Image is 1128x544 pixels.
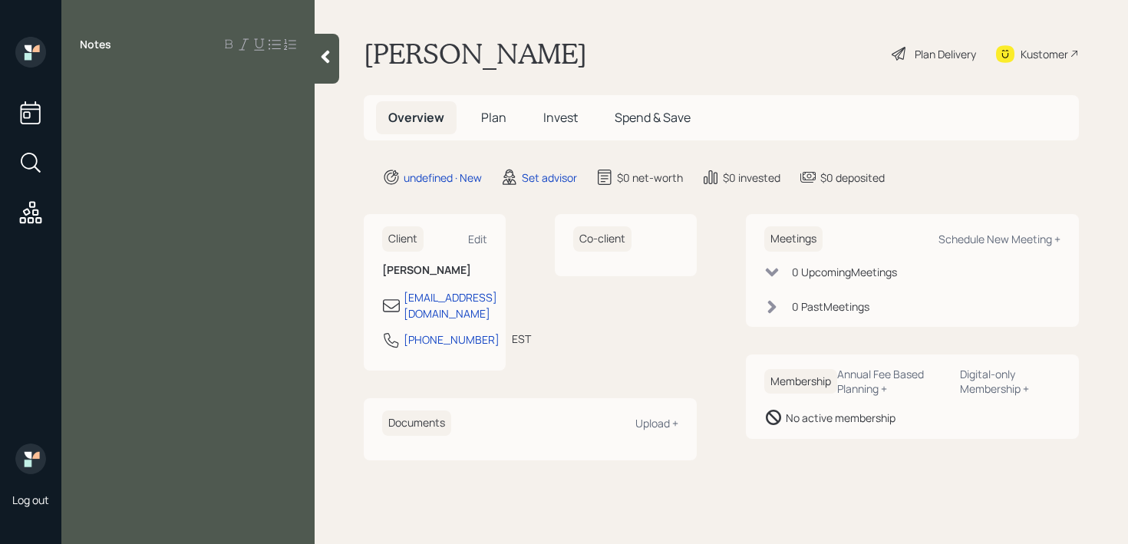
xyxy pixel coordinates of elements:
div: No active membership [786,410,895,426]
h6: Client [382,226,424,252]
div: [EMAIL_ADDRESS][DOMAIN_NAME] [404,289,497,321]
div: $0 deposited [820,170,885,186]
div: undefined · New [404,170,482,186]
h6: [PERSON_NAME] [382,264,487,277]
div: Annual Fee Based Planning + [837,367,948,396]
h6: Meetings [764,226,823,252]
img: retirable_logo.png [15,443,46,474]
div: [PHONE_NUMBER] [404,331,500,348]
span: Overview [388,109,444,126]
div: Plan Delivery [915,46,976,62]
div: EST [512,331,531,347]
h6: Documents [382,410,451,436]
h1: [PERSON_NAME] [364,37,587,71]
div: Log out [12,493,49,507]
h6: Co-client [573,226,632,252]
div: Kustomer [1021,46,1068,62]
div: $0 invested [723,170,780,186]
div: Digital-only Membership + [960,367,1060,396]
span: Invest [543,109,578,126]
span: Spend & Save [615,109,691,126]
span: Plan [481,109,506,126]
div: Upload + [635,416,678,430]
div: $0 net-worth [617,170,683,186]
div: 0 Past Meeting s [792,298,869,315]
label: Notes [80,37,111,52]
div: 0 Upcoming Meeting s [792,264,897,280]
div: Edit [468,232,487,246]
h6: Membership [764,369,837,394]
div: Set advisor [522,170,577,186]
div: Schedule New Meeting + [938,232,1060,246]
